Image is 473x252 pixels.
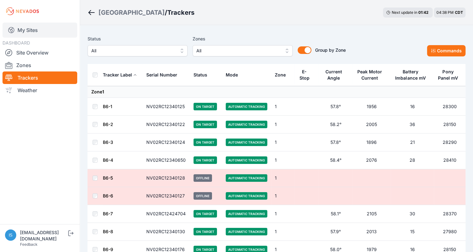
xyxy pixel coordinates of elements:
[356,64,387,86] button: Peak Motor Current
[275,72,286,78] div: Zone
[143,169,190,187] td: NV02RC12340128
[434,134,465,151] td: 28290
[322,69,345,81] div: Current Angle
[194,174,212,182] span: Offline
[271,205,294,223] td: 1
[434,98,465,116] td: 28300
[143,151,190,169] td: NV02RC12340650
[194,103,217,110] span: On Target
[103,229,113,234] a: B6-8
[3,23,77,38] a: My Sites
[3,40,30,45] span: DASHBOARD
[391,134,434,151] td: 21
[226,192,267,200] span: Automatic Tracking
[194,67,212,82] button: Status
[434,223,465,241] td: 27980
[353,223,391,241] td: 2013
[143,223,190,241] td: NV02RC12340130
[319,223,352,241] td: 57.9°
[353,205,391,223] td: 2105
[395,69,426,81] div: Battery Imbalance mV
[193,45,293,56] button: All
[103,122,113,127] a: B6-2
[5,6,40,16] img: Nevados
[103,175,113,181] a: B6-5
[103,104,112,109] a: B6-1
[103,247,113,252] a: B6-9
[438,64,462,86] button: Pony Panel mV
[271,187,294,205] td: 1
[103,67,137,82] button: Tracker Label
[353,116,391,134] td: 2005
[20,242,38,247] a: Feedback
[226,210,267,218] span: Automatic Tracking
[455,10,463,15] span: CDT
[392,10,417,15] span: Next update in
[143,187,190,205] td: NV02RC12340127
[271,98,294,116] td: 1
[271,134,294,151] td: 1
[165,8,167,17] span: /
[356,69,383,81] div: Peak Motor Current
[194,228,217,235] span: On Target
[3,46,77,59] a: Site Overview
[271,169,294,187] td: 1
[88,45,188,56] button: All
[193,35,293,43] label: Zones
[319,134,352,151] td: 57.8°
[226,67,243,82] button: Mode
[226,103,267,110] span: Automatic Tracking
[434,151,465,169] td: 28410
[88,35,188,43] label: Status
[226,139,267,146] span: Automatic Tracking
[143,205,190,223] td: NV02RC12424704
[143,116,190,134] td: NV02RC12340122
[103,72,132,78] div: Tracker Label
[319,98,352,116] td: 57.8°
[20,229,67,242] div: [EMAIL_ADDRESS][DOMAIN_NAME]
[434,116,465,134] td: 28150
[167,8,194,17] h3: Trackers
[226,228,267,235] span: Automatic Tracking
[322,64,349,86] button: Current Angle
[427,45,465,56] button: Commands
[143,98,190,116] td: NV02RC12340125
[88,86,465,98] td: Zone 1
[226,121,267,128] span: Automatic Tracking
[391,151,434,169] td: 28
[434,205,465,223] td: 28370
[194,72,207,78] div: Status
[103,193,113,198] a: B6-6
[103,157,113,163] a: B6-4
[3,59,77,71] a: Zones
[98,8,165,17] a: [GEOGRAPHIC_DATA]
[226,156,267,164] span: Automatic Tracking
[319,151,352,169] td: 58.4°
[353,151,391,169] td: 2076
[319,205,352,223] td: 58.1°
[391,223,434,241] td: 15
[391,98,434,116] td: 16
[103,211,113,216] a: B6-7
[194,156,217,164] span: On Target
[143,134,190,151] td: NV02RC12340124
[194,139,217,146] span: On Target
[226,174,267,182] span: Automatic Tracking
[271,116,294,134] td: 1
[353,98,391,116] td: 1956
[194,121,217,128] span: On Target
[391,205,434,223] td: 30
[315,47,346,53] span: Group by Zone
[436,10,454,15] span: 04:38 PM
[298,64,315,86] button: E-Stop
[146,67,182,82] button: Serial Number
[319,116,352,134] td: 58.2°
[194,210,217,218] span: On Target
[5,229,16,241] img: iswagart@prim.com
[146,72,177,78] div: Serial Number
[226,72,238,78] div: Mode
[271,223,294,241] td: 1
[88,4,194,21] nav: Breadcrumb
[438,69,458,81] div: Pony Panel mV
